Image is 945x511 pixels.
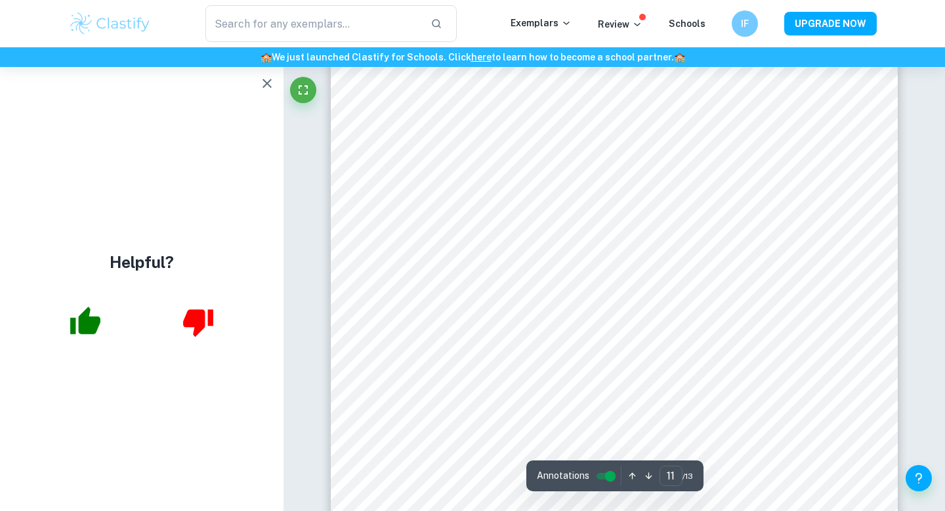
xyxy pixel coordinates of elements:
[511,16,572,30] p: Exemplars
[732,11,758,37] button: IF
[906,465,932,491] button: Help and Feedback
[682,470,693,482] span: / 13
[68,11,152,37] img: Clastify logo
[290,77,316,103] button: Fullscreen
[784,12,877,35] button: UPGRADE NOW
[261,52,272,62] span: 🏫
[738,16,753,31] h6: IF
[205,5,420,42] input: Search for any exemplars...
[537,469,589,483] span: Annotations
[471,52,492,62] a: here
[3,50,942,64] h6: We just launched Clastify for Schools. Click to learn how to become a school partner.
[598,17,642,32] p: Review
[669,18,705,29] a: Schools
[674,52,685,62] span: 🏫
[110,250,174,274] h4: Helpful?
